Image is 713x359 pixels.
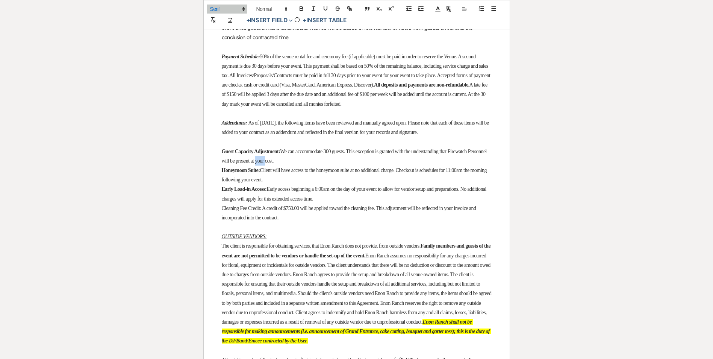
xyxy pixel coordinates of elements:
[244,16,296,25] button: Insert Field
[222,120,247,126] u: Addendums:
[222,167,260,173] strong: Honeymoon Suite:
[222,54,260,59] u: Payment Schedule:
[222,243,421,249] span: The client is responsible for obtaining services, that Enon Ranch does not provide, from outside ...
[222,149,280,154] strong: Guest Capacity Adjustment:
[222,186,487,201] span: Early access beginning a 6:00am on the day of your event to allow for vendor setup and preparatio...
[433,5,443,14] span: Text Color
[222,234,267,239] u: OUTSIDE VENDORS:
[222,319,491,344] em: Enon Ranch shall not be responsible for making announcements (i.e. announcement of Grand Entrance...
[300,16,349,25] button: +Insert Table
[443,5,454,14] span: Text Background Color
[222,167,488,183] span: Client will have access to the honeymoon suite at no additional charge. Checkout is schedules for...
[222,54,492,88] span: 50% of the venue rental fee and ceremony fee (if applicable) must be paid in order to reserve the...
[222,120,490,135] span: As of [DATE], the following items have been reviewed and manually agreed upon. Please note that e...
[222,82,489,106] span: A late fee of $150 will be applied 3 days after the due date and an additional fee of $100 per we...
[222,186,267,192] strong: Early Load-in Access:
[222,243,492,258] strong: Family members and guests of the event are not permitted to be vendors or handle the set-up of th...
[459,5,470,14] span: Alignment
[374,82,469,88] strong: All deposits and payments are non-refundable.
[253,5,290,14] span: Header Formats
[247,17,250,23] span: +
[222,149,488,164] span: We can accommodate 300 guests. This exception is granted with the understanding that Firewatch Pe...
[222,205,477,221] span: Cleaning Fee Credit: A credit of $750.00 will be applied toward the cleaning fee. This adjustment...
[222,253,493,325] span: Enon Ranch assumes no responsibility for any charges incurred for floral, equipment or incidental...
[303,17,306,23] span: +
